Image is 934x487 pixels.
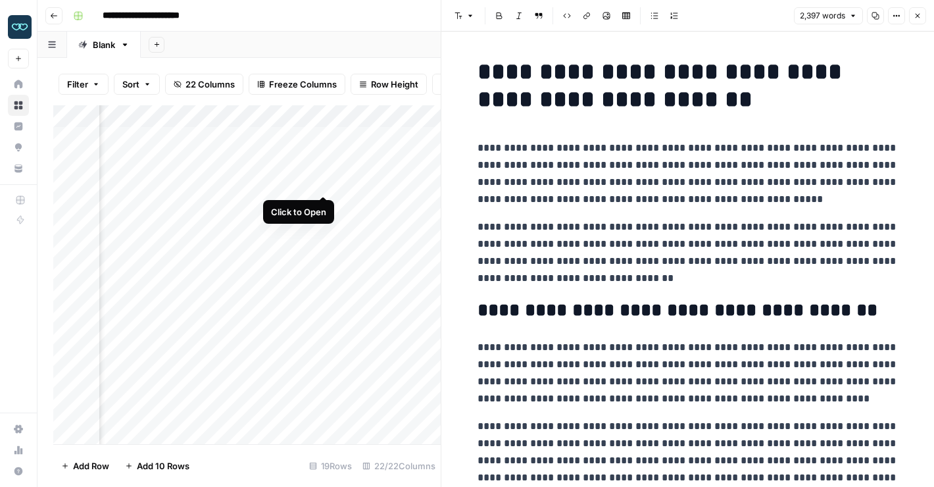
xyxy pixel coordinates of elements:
[794,7,863,24] button: 2,397 words
[8,137,29,158] a: Opportunities
[357,455,441,476] div: 22/22 Columns
[8,461,29,482] button: Help + Support
[8,158,29,179] a: Your Data
[8,15,32,39] img: Zola Inc Logo
[8,440,29,461] a: Usage
[93,38,115,51] div: Blank
[8,116,29,137] a: Insights
[351,74,427,95] button: Row Height
[73,459,109,473] span: Add Row
[114,74,160,95] button: Sort
[59,74,109,95] button: Filter
[117,455,197,476] button: Add 10 Rows
[137,459,189,473] span: Add 10 Rows
[304,455,357,476] div: 19 Rows
[8,419,29,440] a: Settings
[67,32,141,58] a: Blank
[249,74,345,95] button: Freeze Columns
[800,10,845,22] span: 2,397 words
[122,78,139,91] span: Sort
[185,78,235,91] span: 22 Columns
[8,11,29,43] button: Workspace: Zola Inc
[8,95,29,116] a: Browse
[8,74,29,95] a: Home
[271,205,326,218] div: Click to Open
[53,455,117,476] button: Add Row
[269,78,337,91] span: Freeze Columns
[165,74,243,95] button: 22 Columns
[371,78,418,91] span: Row Height
[67,78,88,91] span: Filter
